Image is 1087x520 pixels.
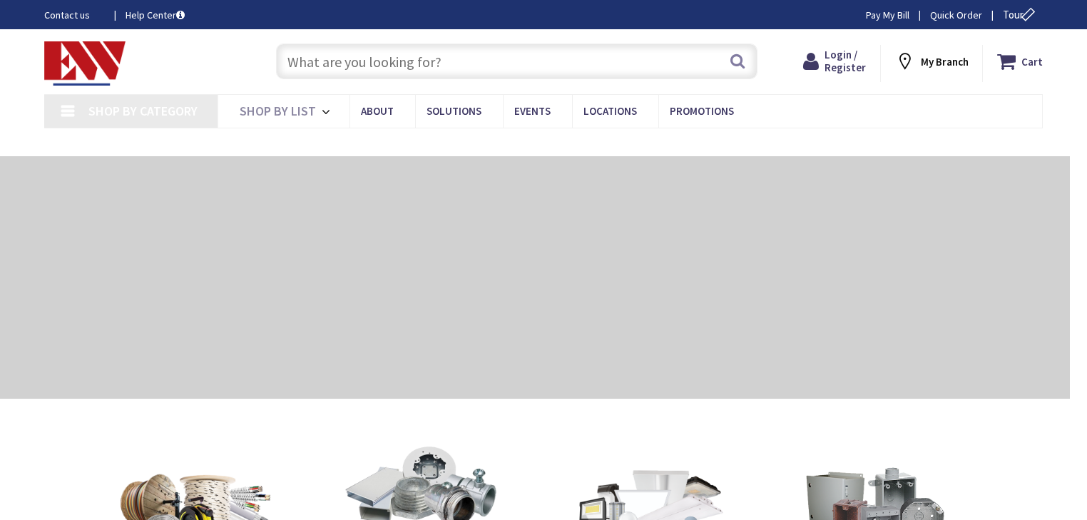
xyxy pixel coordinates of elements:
[240,103,316,119] span: Shop By List
[44,8,103,22] a: Contact us
[427,104,481,118] span: Solutions
[1003,8,1039,21] span: Tour
[866,8,909,22] a: Pay My Bill
[825,48,866,74] span: Login / Register
[895,49,969,74] div: My Branch
[803,49,866,74] a: Login / Register
[126,8,185,22] a: Help Center
[670,104,734,118] span: Promotions
[1021,49,1043,74] strong: Cart
[514,104,551,118] span: Events
[583,104,637,118] span: Locations
[276,44,757,79] input: What are you looking for?
[44,41,126,86] img: Electrical Wholesalers, Inc.
[361,104,394,118] span: About
[930,8,982,22] a: Quick Order
[997,49,1043,74] a: Cart
[921,55,969,68] strong: My Branch
[88,103,198,119] span: Shop By Category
